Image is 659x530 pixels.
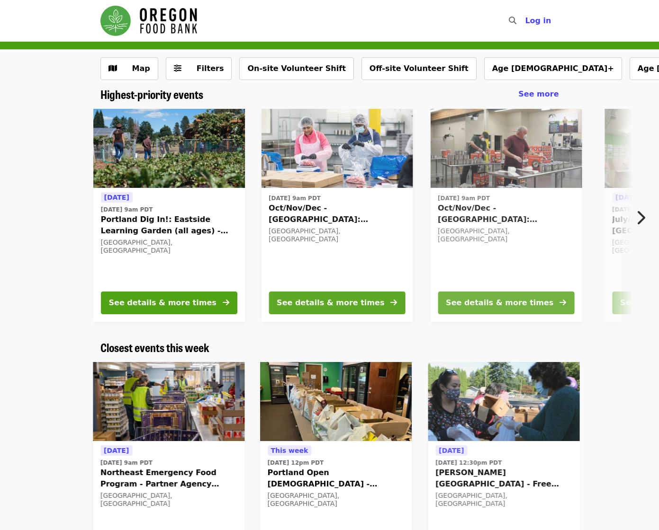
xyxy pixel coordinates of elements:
[104,194,129,201] span: [DATE]
[104,447,129,454] span: [DATE]
[277,297,384,309] div: See details & more times
[132,64,150,73] span: Map
[261,109,413,188] img: Oct/Nov/Dec - Beaverton: Repack/Sort (age 10+) organized by Oregon Food Bank
[269,203,405,225] span: Oct/Nov/Dec - [GEOGRAPHIC_DATA]: Repack/Sort (age [DEMOGRAPHIC_DATA]+)
[438,227,574,243] div: [GEOGRAPHIC_DATA], [GEOGRAPHIC_DATA]
[100,6,197,36] img: Oregon Food Bank - Home
[93,109,245,188] img: Portland Dig In!: Eastside Learning Garden (all ages) - Aug/Sept/Oct organized by Oregon Food Bank
[101,214,237,237] span: Portland Dig In!: Eastside Learning Garden (all ages) - Aug/Sept/Oct
[100,467,237,490] span: Northeast Emergency Food Program - Partner Agency Support
[435,467,572,490] span: [PERSON_NAME][GEOGRAPHIC_DATA] - Free Food Market (16+)
[518,89,559,98] span: See more
[430,109,582,322] a: See details for "Oct/Nov/Dec - Portland: Repack/Sort (age 16+)"
[525,16,551,25] span: Log in
[438,291,574,314] button: See details & more times
[628,204,659,231] button: Next item
[446,297,553,309] div: See details & more times
[271,447,308,454] span: This week
[101,291,237,314] button: See details & more times
[100,459,153,467] time: [DATE] 9am PDT
[430,109,582,188] img: Oct/Nov/Dec - Portland: Repack/Sort (age 16+) organized by Oregon Food Bank
[428,362,579,442] img: Merlo Station - Free Food Market (16+) organized by Oregon Food Bank
[438,203,574,225] span: Oct/Nov/Dec - [GEOGRAPHIC_DATA]: Repack/Sort (age [DEMOGRAPHIC_DATA]+)
[439,447,464,454] span: [DATE]
[268,467,404,490] span: Portland Open [DEMOGRAPHIC_DATA] - Partner Agency Support (16+)
[268,492,404,508] div: [GEOGRAPHIC_DATA], [GEOGRAPHIC_DATA]
[174,64,181,73] i: sliders-h icon
[268,459,324,467] time: [DATE] 12pm PDT
[100,88,203,101] a: Highest-priority events
[100,339,209,355] span: Closest events this week
[518,88,559,100] a: See more
[269,194,321,203] time: [DATE] 9am PDT
[435,459,502,467] time: [DATE] 12:30pm PDT
[361,57,477,80] button: Off-site Volunteer Shift
[522,9,530,32] input: Search
[93,109,245,322] a: See details for "Portland Dig In!: Eastside Learning Garden (all ages) - Aug/Sept/Oct"
[390,298,397,307] i: arrow-right icon
[100,57,158,80] button: Show map view
[560,298,566,307] i: arrow-right icon
[509,16,516,25] i: search icon
[108,64,117,73] i: map icon
[438,194,490,203] time: [DATE] 9am PDT
[101,238,237,255] div: [GEOGRAPHIC_DATA], [GEOGRAPHIC_DATA]
[269,291,405,314] button: See details & more times
[93,88,567,101] div: Highest-priority events
[100,341,209,354] a: Closest events this week
[93,341,567,354] div: Closest events this week
[109,297,217,309] div: See details & more times
[101,205,153,214] time: [DATE] 9am PDT
[93,362,244,442] img: Northeast Emergency Food Program - Partner Agency Support organized by Oregon Food Bank
[517,11,559,30] button: Log in
[223,298,229,307] i: arrow-right icon
[239,57,353,80] button: On-site Volunteer Shift
[100,86,203,102] span: Highest-priority events
[197,64,224,73] span: Filters
[261,109,413,322] a: See details for "Oct/Nov/Dec - Beaverton: Repack/Sort (age 10+)"
[260,362,412,442] img: Portland Open Bible - Partner Agency Support (16+) organized by Oregon Food Bank
[166,57,232,80] button: Filters (0 selected)
[435,492,572,508] div: [GEOGRAPHIC_DATA], [GEOGRAPHIC_DATA]
[269,227,405,243] div: [GEOGRAPHIC_DATA], [GEOGRAPHIC_DATA]
[636,209,645,227] i: chevron-right icon
[100,492,237,508] div: [GEOGRAPHIC_DATA], [GEOGRAPHIC_DATA]
[484,57,622,80] button: Age [DEMOGRAPHIC_DATA]+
